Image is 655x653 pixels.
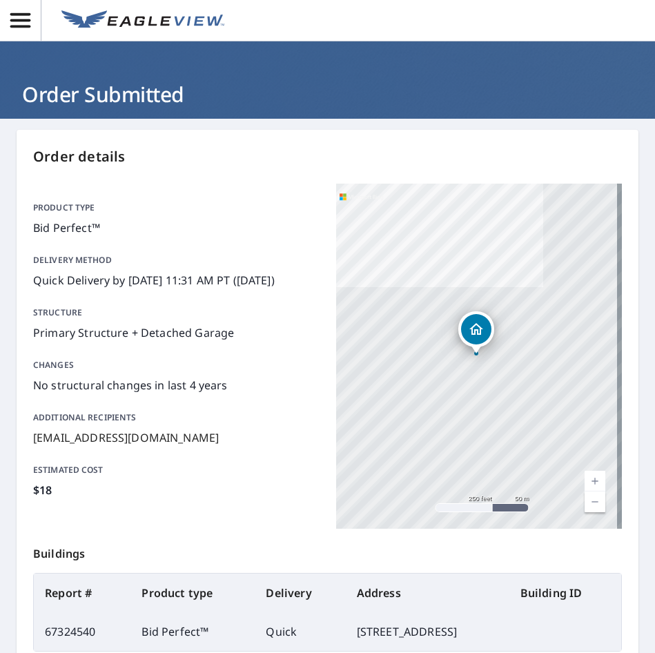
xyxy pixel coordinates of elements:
[33,464,320,476] p: Estimated cost
[33,377,320,393] p: No structural changes in last 4 years
[130,612,255,651] td: Bid Perfect™
[346,574,509,612] th: Address
[33,411,320,424] p: Additional recipients
[33,482,320,498] p: $18
[33,146,622,167] p: Order details
[33,254,320,266] p: Delivery method
[255,574,345,612] th: Delivery
[33,306,320,319] p: Structure
[255,612,345,651] td: Quick
[346,612,509,651] td: [STREET_ADDRESS]
[53,2,233,39] a: EV Logo
[33,324,320,341] p: Primary Structure + Detached Garage
[61,10,224,31] img: EV Logo
[33,272,320,289] p: Quick Delivery by [DATE] 11:31 AM PT ([DATE])
[509,574,622,612] th: Building ID
[33,359,320,371] p: Changes
[17,80,638,108] h1: Order Submitted
[585,471,605,491] a: Current Level 17, Zoom In
[33,220,320,236] p: Bid Perfect™
[33,429,320,446] p: [EMAIL_ADDRESS][DOMAIN_NAME]
[130,574,255,612] th: Product type
[34,612,130,651] td: 67324540
[33,529,622,573] p: Buildings
[458,311,494,354] div: Dropped pin, building 1, Residential property, 74 Parnassus Ave San Francisco, CA 94117
[33,202,320,214] p: Product type
[34,574,130,612] th: Report #
[585,491,605,512] a: Current Level 17, Zoom Out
